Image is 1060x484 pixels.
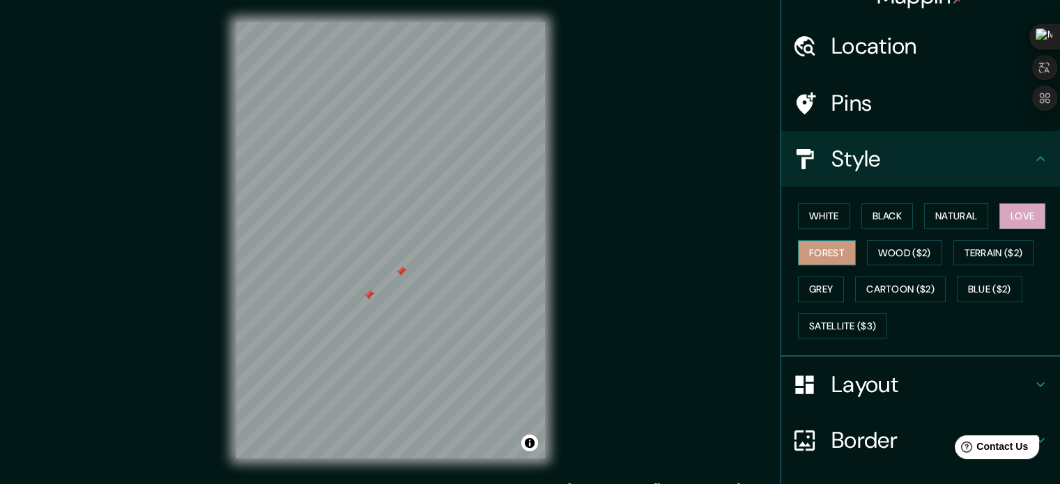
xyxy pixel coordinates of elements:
button: Grey [798,276,844,302]
h4: Layout [831,370,1032,398]
button: Black [861,203,914,229]
button: Terrain ($2) [953,240,1034,266]
div: Pins [781,75,1060,131]
button: White [798,203,850,229]
div: Style [781,131,1060,187]
button: Wood ($2) [867,240,942,266]
h4: Pins [831,89,1032,117]
iframe: Help widget launcher [936,430,1045,469]
button: Cartoon ($2) [855,276,946,302]
canvas: Map [236,22,545,458]
div: Layout [781,357,1060,412]
button: Blue ($2) [957,276,1022,302]
button: Love [999,203,1045,229]
button: Natural [924,203,988,229]
div: Location [781,18,1060,74]
button: Toggle attribution [521,435,538,451]
div: Border [781,412,1060,468]
button: Forest [798,240,856,266]
h4: Border [831,426,1032,454]
h4: Style [831,145,1032,173]
button: Satellite ($3) [798,313,887,339]
h4: Location [831,32,1032,60]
